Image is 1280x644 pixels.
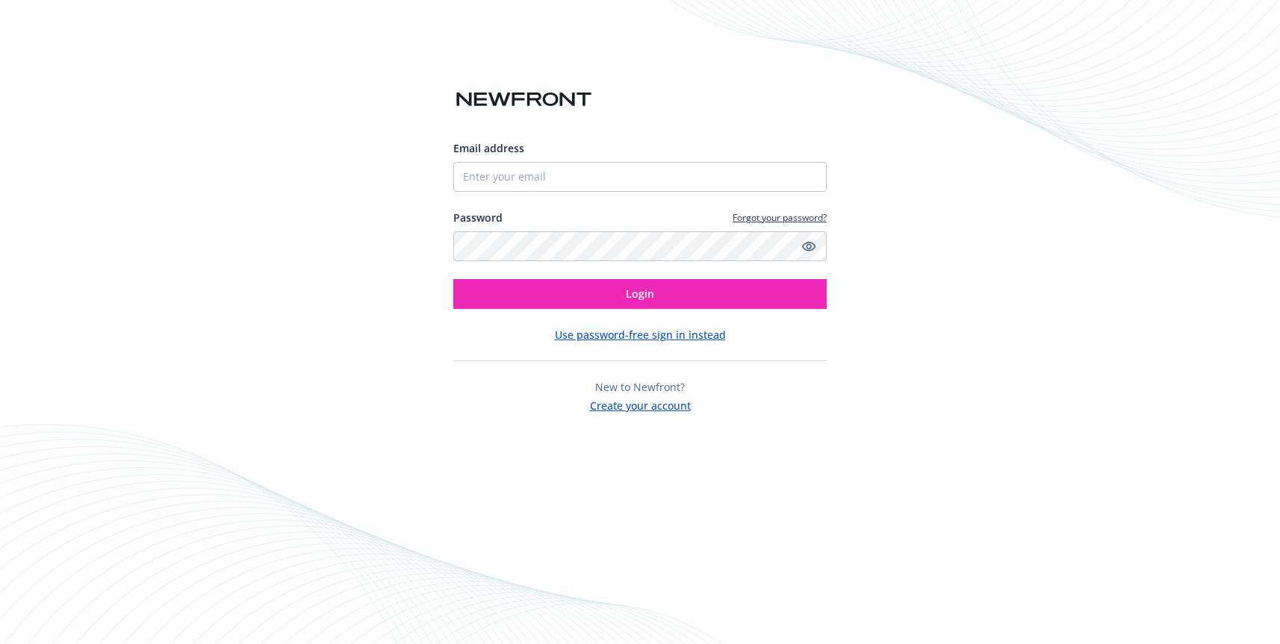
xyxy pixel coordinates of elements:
input: Enter your password [453,231,827,261]
a: Forgot your password? [733,211,827,224]
a: Show password [800,237,818,255]
button: Create your account [590,395,691,413]
label: Password [453,210,503,225]
span: Email address [453,141,524,155]
button: Use password-free sign in instead [555,327,726,343]
span: Login [626,287,654,301]
img: Newfront logo [453,87,594,113]
input: Enter your email [453,162,827,192]
button: Login [453,279,827,309]
span: New to Newfront? [595,380,685,394]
